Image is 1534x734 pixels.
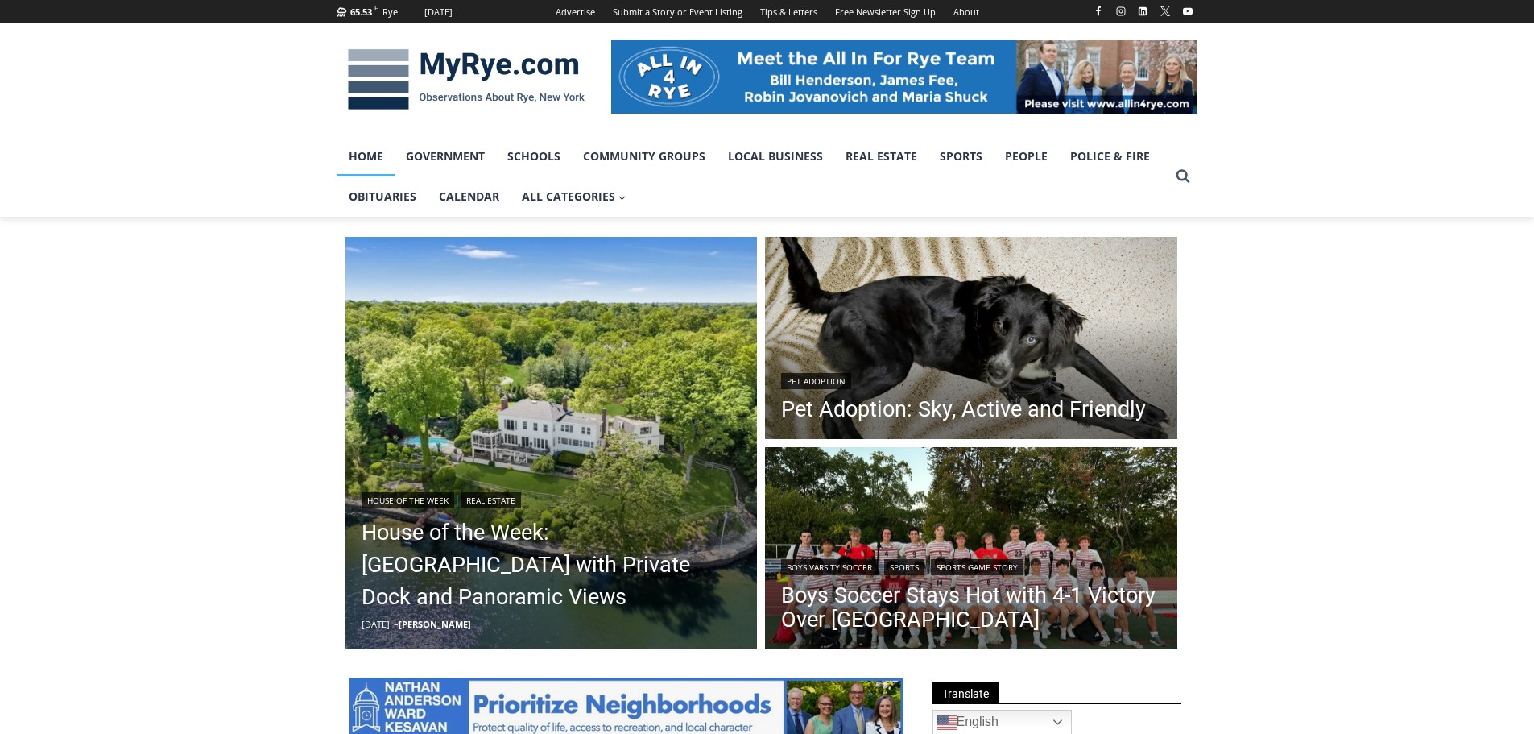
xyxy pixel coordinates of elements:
img: (PHOTO: The Rye Boys Soccer team from their win on October 6, 2025. Credit: Daniela Arredondo.) [765,447,1177,653]
span: All Categories [522,188,626,205]
a: Government [395,136,496,176]
a: Schools [496,136,572,176]
a: Pet Adoption: Sky, Active and Friendly [781,397,1146,421]
a: X [1156,2,1175,21]
a: Sports [884,559,924,575]
time: [DATE] [362,618,390,630]
a: Real Estate [834,136,928,176]
a: Read More Boys Soccer Stays Hot with 4-1 Victory Over Eastchester [765,447,1177,653]
a: Community Groups [572,136,717,176]
div: | [362,489,742,508]
div: Rye [382,5,398,19]
a: Linkedin [1133,2,1152,21]
div: [DATE] [424,5,453,19]
div: | | [781,556,1161,575]
img: 13 Kirby Lane, Rye [345,237,758,649]
a: [PERSON_NAME] [399,618,471,630]
a: Police & Fire [1059,136,1161,176]
button: View Search Form [1168,162,1197,191]
span: Translate [932,682,999,703]
a: Boys Varsity Soccer [781,559,878,575]
a: Real Estate [461,492,521,508]
a: Local Business [717,136,834,176]
a: All Categories [511,176,638,217]
a: Home [337,136,395,176]
img: [PHOTO; Sky. Contributed.] [765,237,1177,443]
a: House of the Week [362,492,454,508]
a: Calendar [428,176,511,217]
a: Sports Game Story [931,559,1023,575]
img: All in for Rye [611,40,1197,113]
a: Pet Adoption [781,373,851,389]
img: MyRye.com [337,38,595,122]
a: Instagram [1111,2,1131,21]
a: YouTube [1178,2,1197,21]
span: – [394,618,399,630]
a: Sports [928,136,994,176]
span: 65.53 [350,6,372,18]
img: en [937,713,957,732]
a: Boys Soccer Stays Hot with 4-1 Victory Over [GEOGRAPHIC_DATA] [781,583,1161,632]
a: Facebook [1089,2,1108,21]
a: Read More Pet Adoption: Sky, Active and Friendly [765,237,1177,443]
nav: Primary Navigation [337,136,1168,218]
span: F [374,3,378,12]
a: Obituaries [337,176,428,217]
a: People [994,136,1059,176]
a: House of the Week: [GEOGRAPHIC_DATA] with Private Dock and Panoramic Views [362,516,742,613]
a: Read More House of the Week: Historic Rye Waterfront Estate with Private Dock and Panoramic Views [345,237,758,649]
